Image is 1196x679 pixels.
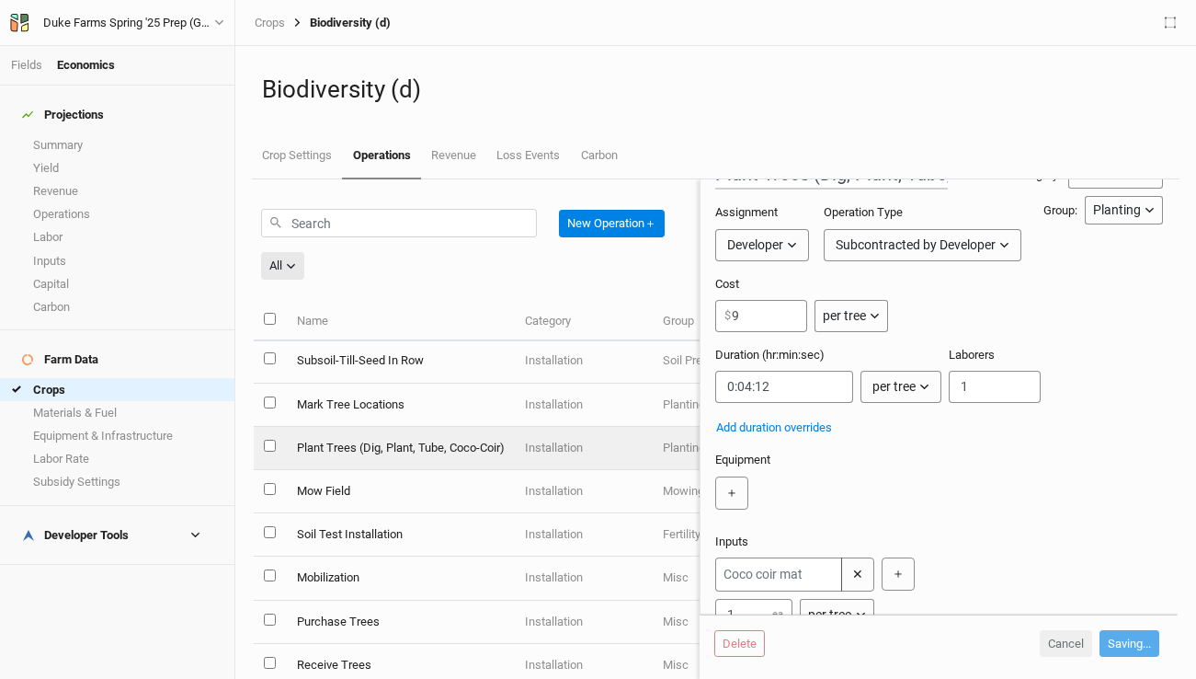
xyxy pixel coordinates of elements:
[1043,202,1077,219] div: Group:
[653,302,791,341] th: Group
[559,210,665,237] button: New Operation＋
[264,483,276,495] input: select this item
[264,526,276,538] input: select this item
[1085,196,1163,224] button: Planting
[1093,201,1141,220] div: Planting
[262,75,1169,104] h1: Biodiversity (d)
[515,384,653,427] td: Installation
[860,371,941,403] button: per tree
[22,108,104,122] div: Projections
[515,427,653,470] td: Installation
[724,307,731,324] label: $
[264,614,276,626] input: select this item
[653,339,791,383] td: Soil Prep
[715,534,748,550] label: Inputs
[715,371,853,403] input: 12:34:56
[653,601,791,644] td: Misc
[43,14,214,32] div: Duke Farms Spring '25 Prep (GPS)
[286,339,514,383] td: Subsoil-Till-Seed In Row
[286,302,514,341] th: Name
[715,204,778,221] label: Assignment
[286,470,514,513] td: Mow Field
[814,300,888,332] button: per tree
[515,513,653,557] td: Installation
[11,517,223,554] h4: Developer Tools
[342,133,420,179] a: Operations
[515,601,653,644] td: Installation
[515,470,653,513] td: Installation
[841,558,874,592] button: ✕
[264,657,276,669] input: select this item
[715,229,809,261] button: Developer
[882,558,915,591] button: ＋
[715,276,739,293] label: Cost
[9,13,225,33] button: Duke Farms Spring '25 Prep (GPS)
[264,312,276,324] input: select all items
[949,347,995,363] label: Laborers
[286,427,514,470] td: Plant Trees (Dig, Plant, Tube, Coco-Coir)
[264,352,276,364] input: select this item
[715,452,770,468] label: Equipment
[515,339,653,383] td: Installation
[264,440,276,452] input: select this item
[252,133,342,178] a: Crop Settings
[653,470,791,513] td: Mowing
[22,528,129,543] div: Developer Tools
[653,384,791,427] td: Planting
[264,397,276,409] input: select this item
[515,302,653,341] th: Category
[486,133,570,178] a: Loss Events
[261,209,537,237] input: Search
[800,599,873,631] button: per tree
[836,236,996,255] div: Subcontracted by Developer
[57,57,115,74] div: Economics
[286,557,514,600] td: Mobilization
[824,204,903,221] label: Operation Type
[261,252,304,280] button: All
[715,418,833,438] button: Add duration overrides
[11,58,42,72] a: Fields
[653,557,791,600] td: Misc
[22,352,98,367] div: Farm Data
[808,605,851,625] div: per tree
[285,16,391,30] div: Biodiversity (d)
[715,347,825,363] label: Duration (hr:min:sec)
[653,513,791,557] td: Fertility
[286,384,514,427] td: Mark Tree Locations
[264,570,276,581] input: select this item
[872,377,916,397] div: per tree
[715,477,748,510] button: ＋
[269,257,282,275] div: All
[421,133,486,178] a: Revenue
[515,557,653,600] td: Installation
[824,229,1021,261] button: Subcontracted by Developer
[823,306,866,326] div: per tree
[653,427,791,470] td: Planting
[772,607,783,622] label: ea
[255,16,285,30] a: Crops
[715,558,842,592] input: Coco coir mat
[571,133,628,178] a: Carbon
[286,513,514,557] td: Soil Test Installation
[727,236,783,255] div: Developer
[286,601,514,644] td: Purchase Trees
